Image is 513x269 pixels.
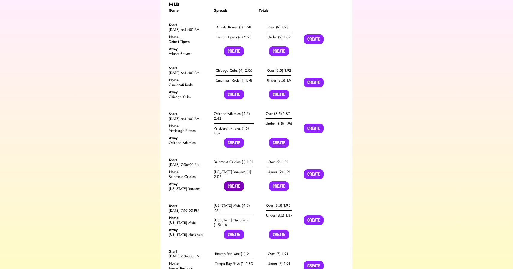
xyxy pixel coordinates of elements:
div: Start [169,22,209,27]
button: Create [269,138,289,148]
div: Start [169,203,209,208]
button: Create [304,78,324,87]
button: Create [224,230,244,239]
div: Start [169,157,209,162]
div: Home [169,261,209,266]
div: [DATE] 7:36:00 PM [169,254,209,259]
div: MLB [169,1,344,8]
div: [US_STATE] Yankees [169,186,209,191]
div: Under (7) 1.91 [268,259,290,268]
div: Cincinnati Reds (1) 1.78 [216,76,252,85]
div: Baltimore Orioles [169,174,209,179]
div: Under (9) 1.89 [268,32,291,42]
div: Home [169,124,209,128]
button: Create [304,169,324,179]
button: Create [224,90,244,99]
div: Under (8.5) 1.95 [266,119,292,128]
div: Start [169,66,209,70]
div: [US_STATE] Nationals [169,232,209,237]
div: Home [169,78,209,82]
div: [DATE] 6:41:00 PM [169,116,209,121]
div: [DATE] 7:06:00 PM [169,162,209,167]
button: Create [224,181,244,191]
button: Create [269,90,289,99]
div: [DATE] 6:41:00 PM [169,70,209,75]
button: Create [269,181,289,191]
div: Totals [259,8,299,13]
button: Create [224,138,244,148]
div: Boston Red Sox (-1) 2 [215,249,253,259]
div: Cincinnati Reds [169,82,209,87]
button: Create [269,230,289,239]
div: Oakland Athletics (-1.5) 2.42 [214,109,254,124]
div: Detroit Tigers (-1) 2.23 [216,32,252,42]
button: Create [304,215,324,225]
div: Atlanta Braves [169,51,209,56]
div: Away [169,227,209,232]
div: [US_STATE] Yankees (-1) 2.02 [214,167,254,181]
div: Under (8.5) 1.87 [266,211,292,220]
div: Spreads [214,8,254,13]
div: Under (9) 1.91 [268,167,290,177]
div: Home [169,215,209,220]
button: Create [304,34,324,44]
div: Over (8.5) 1.95 [266,201,292,211]
div: Oakland Athletics [169,140,209,145]
div: Over (8.5) 1.92 [267,66,291,76]
div: Over (8.5) 1.87 [266,109,292,119]
div: [US_STATE] Mets [169,220,209,225]
button: Create [304,124,324,133]
div: Away [169,136,209,140]
div: Under (8.5) 1.9 [267,76,291,85]
button: Create [269,46,289,56]
div: Start [169,249,209,254]
div: [DATE] 6:41:00 PM [169,27,209,32]
div: Chicago Cubs [169,94,209,99]
div: [DATE] 7:10:00 PM [169,208,209,213]
div: Over (9) 1.91 [268,157,290,167]
div: Pittsburgh Pirates (1.5) 1.57 [214,124,254,138]
div: Chicago Cubs (-1) 2.06 [216,66,252,76]
div: Tampa Bay Rays (1) 1.83 [215,259,253,268]
div: Home [169,169,209,174]
div: Game [169,8,209,13]
div: Start [169,112,209,116]
div: [US_STATE] Mets (-1.5) 2.01 [214,201,254,215]
div: Away [169,90,209,94]
div: Over (7) 1.91 [268,249,290,259]
button: Create [224,46,244,56]
div: [US_STATE] Nationals (1.5) 1.81 [214,215,254,230]
div: Atlanta Braves (1) 1.68 [216,22,252,32]
div: Away [169,46,209,51]
div: Over (9) 1.93 [268,22,291,32]
div: Home [169,34,209,39]
div: Away [169,181,209,186]
div: Detroit Tigers [169,39,209,44]
div: Pittsburgh Pirates [169,128,209,133]
div: Baltimore Orioles (1) 1.81 [214,157,254,167]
